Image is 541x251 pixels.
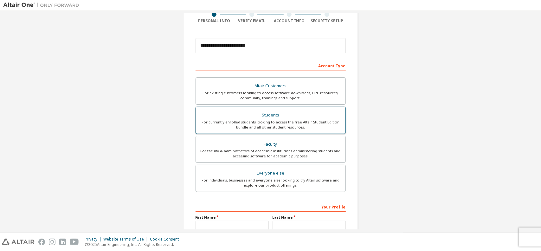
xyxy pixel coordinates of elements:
[200,82,342,90] div: Altair Customers
[196,60,346,70] div: Account Type
[49,239,55,245] img: instagram.svg
[3,2,82,8] img: Altair One
[200,140,342,149] div: Faculty
[38,239,45,245] img: facebook.svg
[196,201,346,212] div: Your Profile
[85,242,183,247] p: © 2025 Altair Engineering, Inc. All Rights Reserved.
[271,18,308,23] div: Account Info
[200,169,342,178] div: Everyone else
[233,18,271,23] div: Verify Email
[200,90,342,101] div: For existing customers looking to access software downloads, HPC resources, community, trainings ...
[200,178,342,188] div: For individuals, businesses and everyone else looking to try Altair software and explore our prod...
[273,215,346,220] label: Last Name
[196,18,233,23] div: Personal Info
[196,215,269,220] label: First Name
[200,149,342,159] div: For faculty & administrators of academic institutions administering students and accessing softwa...
[103,237,150,242] div: Website Terms of Use
[59,239,66,245] img: linkedin.svg
[70,239,79,245] img: youtube.svg
[308,18,346,23] div: Security Setup
[200,111,342,120] div: Students
[200,120,342,130] div: For currently enrolled students looking to access the free Altair Student Edition bundle and all ...
[2,239,35,245] img: altair_logo.svg
[85,237,103,242] div: Privacy
[150,237,183,242] div: Cookie Consent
